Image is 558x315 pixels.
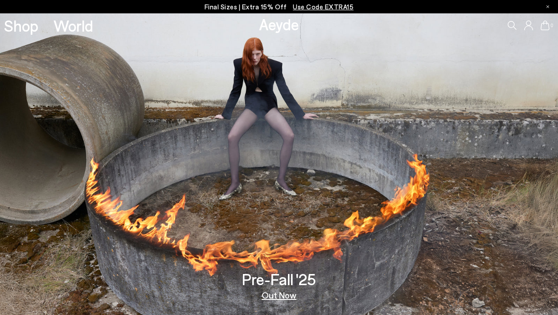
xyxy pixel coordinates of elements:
[53,18,93,33] a: World
[4,18,38,33] a: Shop
[550,23,554,28] span: 0
[293,3,353,11] span: Navigate to /collections/ss25-final-sizes
[205,1,354,12] p: Final Sizes | Extra 15% Off
[242,271,316,287] h3: Pre-Fall '25
[541,20,550,30] a: 0
[262,290,296,299] a: Out Now
[259,15,299,33] a: Aeyde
